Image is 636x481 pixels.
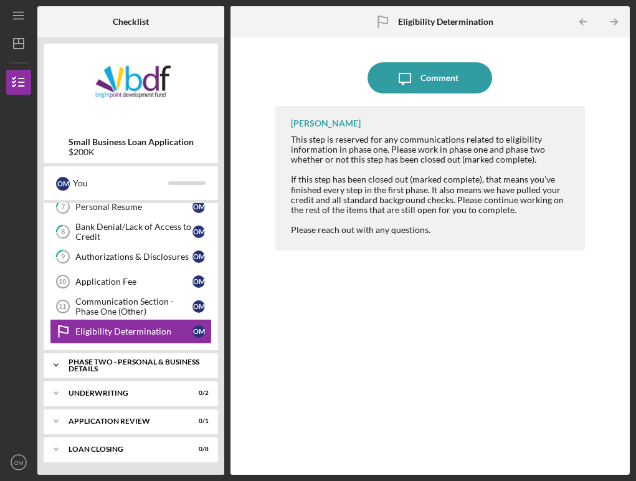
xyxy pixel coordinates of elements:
div: Personal Resume [75,202,192,212]
button: OM [6,450,31,475]
a: 7Personal ResumeOM [50,194,212,219]
b: Small Business Loan Application [69,137,194,147]
a: 9Authorizations & DisclosuresOM [50,244,212,269]
b: Eligibility Determination [398,17,493,27]
text: OM [14,459,23,466]
div: Please reach out with any questions. [291,225,572,235]
a: 10Application FeeOM [50,269,212,294]
b: Checklist [113,17,149,27]
div: 0 / 2 [186,389,209,397]
div: O M [192,201,205,213]
div: Communication Section - Phase One (Other) [75,297,192,317]
div: Bank Denial/Lack of Access to Credit [75,222,192,242]
tspan: 10 [59,278,66,285]
div: O M [192,226,205,238]
div: If this step has been closed out (marked complete), that means you've finished every step in the ... [291,174,572,214]
div: You [73,173,168,194]
div: O M [192,250,205,263]
div: 0 / 8 [186,445,209,453]
tspan: 9 [61,253,65,261]
tspan: 11 [59,303,66,310]
div: Comment [420,62,458,93]
div: [PERSON_NAME] [291,118,361,128]
button: Comment [368,62,492,93]
div: Authorizations & Disclosures [75,252,192,262]
a: 8Bank Denial/Lack of Access to CreditOM [50,219,212,244]
div: O M [192,300,205,313]
div: PHASE TWO - PERSONAL & BUSINESS DETAILS [69,358,202,373]
div: O M [192,275,205,288]
div: O M [56,177,70,191]
div: This step is reserved for any communications related to eligibility information in phase one. Ple... [291,135,572,164]
div: $200K [69,147,194,157]
div: O M [192,325,205,338]
div: Application Review [69,417,178,425]
tspan: 8 [61,228,65,236]
div: Application Fee [75,277,192,287]
div: Eligibility Determination [75,326,192,336]
div: 0 / 1 [186,417,209,425]
div: Underwriting [69,389,178,397]
a: 11Communication Section - Phase One (Other)OM [50,294,212,319]
tspan: 7 [61,203,65,211]
a: Eligibility DeterminationOM [50,319,212,344]
img: Product logo [44,50,218,125]
div: Loan Closing [69,445,178,453]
